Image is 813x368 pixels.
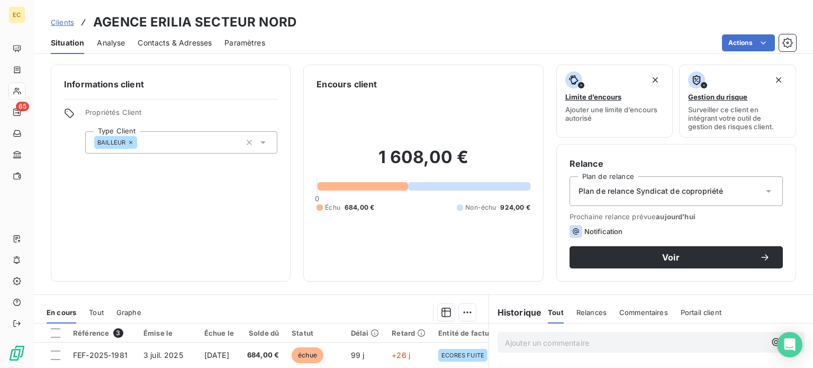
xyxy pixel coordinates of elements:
[570,246,783,268] button: Voir
[47,308,76,317] span: En cours
[8,6,25,23] div: EC
[681,308,721,317] span: Portail client
[656,212,695,221] span: aujourd’hui
[325,203,340,212] span: Échu
[224,38,265,48] span: Paramètres
[315,194,319,203] span: 0
[247,329,279,337] div: Solde dû
[317,78,377,91] h6: Encours client
[317,147,530,178] h2: 1 608,00 €
[688,105,787,131] span: Surveiller ce client en intégrant votre outil de gestion des risques client.
[16,102,29,111] span: 65
[138,38,212,48] span: Contacts & Adresses
[137,138,146,147] input: Ajouter une valeur
[51,38,84,48] span: Situation
[722,34,775,51] button: Actions
[548,308,564,317] span: Tout
[679,65,796,138] button: Gestion du risqueSurveiller ce client en intégrant votre outil de gestion des risques client.
[565,93,621,101] span: Limite d’encours
[143,329,192,337] div: Émise le
[292,329,338,337] div: Statut
[73,351,128,360] span: FEF-2025-1981
[73,328,131,338] div: Référence
[89,308,104,317] span: Tout
[582,253,760,262] span: Voir
[688,93,747,101] span: Gestion du risque
[351,329,380,337] div: Délai
[51,17,74,28] a: Clients
[97,38,125,48] span: Analyse
[345,203,374,212] span: 684,00 €
[619,308,668,317] span: Commentaires
[113,328,123,338] span: 3
[204,351,229,360] span: [DATE]
[204,329,234,337] div: Échue le
[584,227,623,236] span: Notification
[570,157,783,170] h6: Relance
[64,78,277,91] h6: Informations client
[500,203,530,212] span: 924,00 €
[116,308,141,317] span: Graphe
[777,332,802,357] div: Open Intercom Messenger
[489,306,542,319] h6: Historique
[441,352,484,358] span: ECORES FUITE
[143,351,183,360] span: 3 juil. 2025
[292,347,323,363] span: échue
[570,212,783,221] span: Prochaine relance prévue
[85,108,277,123] span: Propriétés Client
[465,203,496,212] span: Non-échu
[8,345,25,362] img: Logo LeanPay
[392,329,426,337] div: Retard
[392,351,410,360] span: +26 j
[51,18,74,26] span: Clients
[576,308,607,317] span: Relances
[438,329,510,337] div: Entité de facturation
[579,186,724,196] span: Plan de relance Syndicat de copropriété
[247,350,279,361] span: 684,00 €
[565,105,664,122] span: Ajouter une limite d’encours autorisé
[93,13,296,32] h3: AGENCE ERILIA SECTEUR NORD
[351,351,365,360] span: 99 j
[556,65,673,138] button: Limite d’encoursAjouter une limite d’encours autorisé
[97,139,125,146] span: BAILLEUR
